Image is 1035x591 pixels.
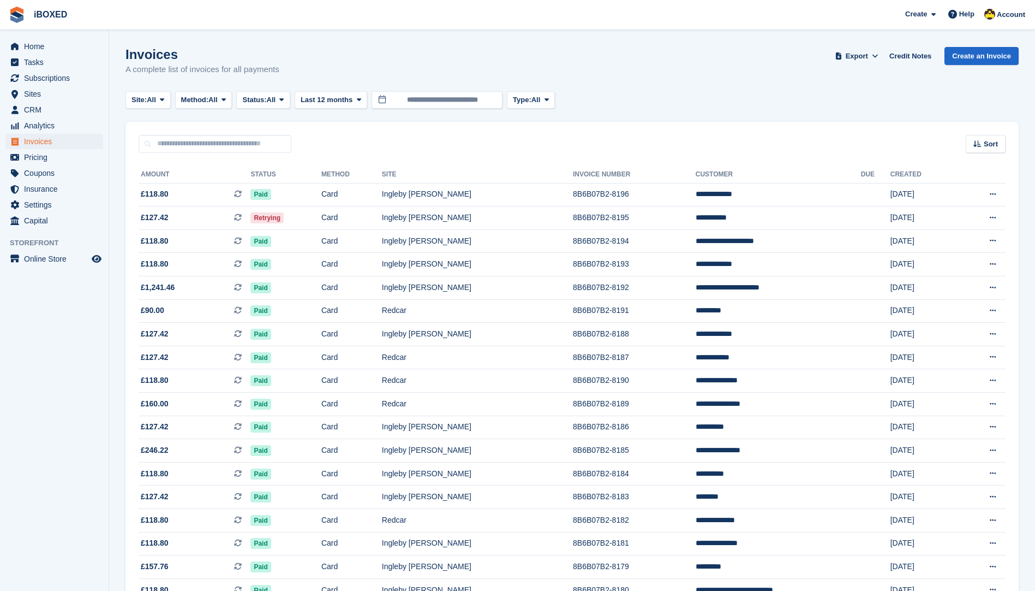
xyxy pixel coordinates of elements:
[382,206,573,230] td: Ingleby [PERSON_NAME]
[141,561,169,572] span: £157.76
[9,7,25,23] img: stora-icon-8386f47178a22dfd0bd8f6a31ec36ba5ce8667c1dd55bd0f319d3a0aa187defe.svg
[141,375,169,386] span: £118.80
[382,346,573,369] td: Redcar
[250,492,271,503] span: Paid
[321,299,382,323] td: Card
[573,486,696,509] td: 8B6B07B2-8183
[382,229,573,253] td: Ingleby [PERSON_NAME]
[321,183,382,206] td: Card
[321,166,382,184] th: Method
[382,532,573,555] td: Ingleby [PERSON_NAME]
[321,229,382,253] td: Card
[5,39,103,54] a: menu
[5,134,103,149] a: menu
[382,393,573,416] td: Redcar
[175,91,232,109] button: Method: All
[5,102,103,117] a: menu
[24,166,89,181] span: Coupons
[5,150,103,165] a: menu
[696,166,861,184] th: Customer
[250,189,271,200] span: Paid
[90,252,103,265] a: Preview store
[890,323,957,346] td: [DATE]
[890,416,957,439] td: [DATE]
[382,166,573,184] th: Site
[890,166,957,184] th: Created
[573,555,696,579] td: 8B6B07B2-8179
[5,213,103,228] a: menu
[236,91,290,109] button: Status: All
[5,197,103,212] a: menu
[250,422,271,433] span: Paid
[5,86,103,102] a: menu
[24,213,89,228] span: Capital
[250,236,271,247] span: Paid
[141,305,164,316] span: £90.00
[125,91,171,109] button: Site: All
[984,9,995,20] img: Katie Brown
[29,5,71,23] a: iBOXED
[24,150,89,165] span: Pricing
[141,491,169,503] span: £127.42
[141,258,169,270] span: £118.80
[890,253,957,276] td: [DATE]
[382,555,573,579] td: Ingleby [PERSON_NAME]
[141,188,169,200] span: £118.80
[573,532,696,555] td: 8B6B07B2-8181
[890,183,957,206] td: [DATE]
[573,439,696,463] td: 8B6B07B2-8185
[139,166,250,184] th: Amount
[141,445,169,456] span: £246.22
[507,91,555,109] button: Type: All
[321,276,382,300] td: Card
[321,416,382,439] td: Card
[890,439,957,463] td: [DATE]
[125,47,279,62] h1: Invoices
[382,509,573,533] td: Redcar
[250,469,271,480] span: Paid
[382,323,573,346] td: Ingleby [PERSON_NAME]
[861,166,890,184] th: Due
[250,515,271,526] span: Paid
[10,238,109,249] span: Storefront
[5,55,103,70] a: menu
[250,375,271,386] span: Paid
[573,323,696,346] td: 8B6B07B2-8188
[890,555,957,579] td: [DATE]
[208,94,218,105] span: All
[382,439,573,463] td: Ingleby [PERSON_NAME]
[573,393,696,416] td: 8B6B07B2-8189
[24,181,89,197] span: Insurance
[382,369,573,393] td: Redcar
[890,486,957,509] td: [DATE]
[125,63,279,76] p: A complete list of invoices for all payments
[141,328,169,340] span: £127.42
[321,439,382,463] td: Card
[382,253,573,276] td: Ingleby [PERSON_NAME]
[141,421,169,433] span: £127.42
[24,251,89,267] span: Online Store
[890,206,957,230] td: [DATE]
[573,462,696,486] td: 8B6B07B2-8184
[573,369,696,393] td: 8B6B07B2-8190
[890,299,957,323] td: [DATE]
[250,538,271,549] span: Paid
[382,486,573,509] td: Ingleby [PERSON_NAME]
[890,532,957,555] td: [DATE]
[250,562,271,572] span: Paid
[984,139,998,150] span: Sort
[890,509,957,533] td: [DATE]
[141,235,169,247] span: £118.80
[24,118,89,133] span: Analytics
[24,39,89,54] span: Home
[573,416,696,439] td: 8B6B07B2-8186
[147,94,156,105] span: All
[24,70,89,86] span: Subscriptions
[959,9,974,20] span: Help
[24,86,89,102] span: Sites
[573,183,696,206] td: 8B6B07B2-8196
[573,206,696,230] td: 8B6B07B2-8195
[267,94,276,105] span: All
[141,282,175,293] span: £1,241.46
[573,346,696,369] td: 8B6B07B2-8187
